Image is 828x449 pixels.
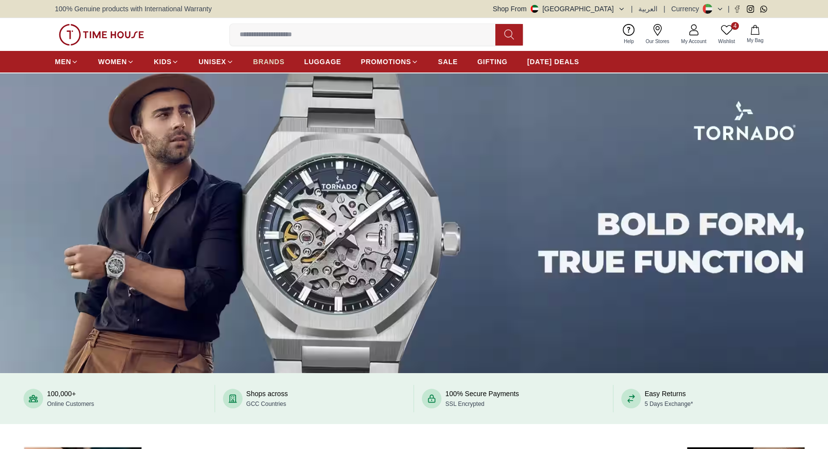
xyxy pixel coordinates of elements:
[55,4,212,14] span: 100% Genuine products with International Warranty
[531,5,538,13] img: United Arab Emirates
[304,57,341,67] span: LUGGAGE
[477,53,508,71] a: GIFTING
[743,37,767,44] span: My Bag
[527,57,579,67] span: [DATE] DEALS
[59,24,144,46] img: ...
[445,401,485,407] span: SSL Encrypted
[98,57,127,67] span: WOMEN
[671,4,703,14] div: Currency
[253,53,285,71] a: BRANDS
[645,389,693,408] div: Easy Returns
[631,4,633,14] span: |
[733,5,741,13] a: Facebook
[731,22,739,30] span: 4
[361,57,411,67] span: PROMOTIONS
[438,57,458,67] span: SALE
[677,38,710,45] span: My Account
[728,4,730,14] span: |
[638,4,658,14] button: العربية
[198,53,233,71] a: UNISEX
[714,38,739,45] span: Wishlist
[154,53,179,71] a: KIDS
[55,57,71,67] span: MEN
[438,53,458,71] a: SALE
[246,389,288,408] div: Shops across
[620,38,638,45] span: Help
[98,53,134,71] a: WOMEN
[47,389,94,408] div: 100,000+
[47,401,94,407] span: Online Customers
[618,22,640,47] a: Help
[55,53,78,71] a: MEN
[741,23,769,46] button: My Bag
[640,22,675,47] a: Our Stores
[253,57,285,67] span: BRANDS
[642,38,673,45] span: Our Stores
[198,57,226,67] span: UNISEX
[246,401,286,407] span: GCC Countries
[760,5,767,13] a: Whatsapp
[645,401,693,407] span: 5 Days Exchange*
[361,53,418,71] a: PROMOTIONS
[304,53,341,71] a: LUGGAGE
[445,389,519,408] div: 100% Secure Payments
[154,57,171,67] span: KIDS
[747,5,754,13] a: Instagram
[477,57,508,67] span: GIFTING
[527,53,579,71] a: [DATE] DEALS
[712,22,741,47] a: 4Wishlist
[493,4,625,14] button: Shop From[GEOGRAPHIC_DATA]
[663,4,665,14] span: |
